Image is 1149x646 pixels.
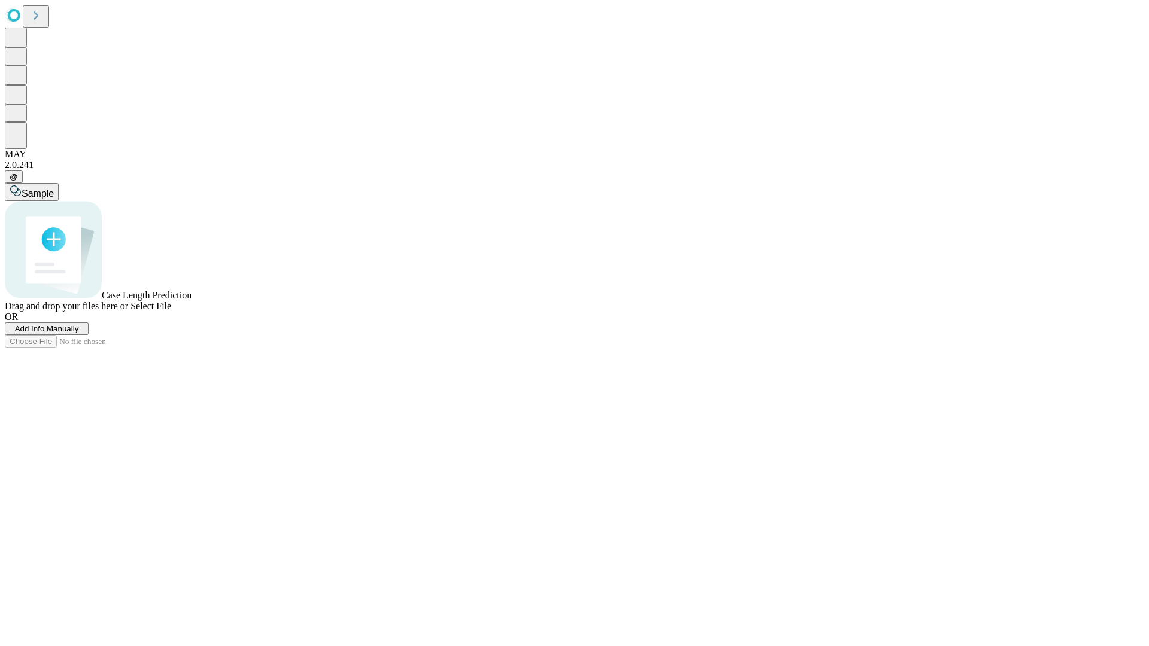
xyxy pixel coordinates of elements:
span: Select File [130,301,171,311]
div: 2.0.241 [5,160,1144,170]
button: Add Info Manually [5,322,89,335]
span: Case Length Prediction [102,290,191,300]
span: @ [10,172,18,181]
button: Sample [5,183,59,201]
span: Drag and drop your files here or [5,301,128,311]
button: @ [5,170,23,183]
div: MAY [5,149,1144,160]
span: Add Info Manually [15,324,79,333]
span: OR [5,312,18,322]
span: Sample [22,188,54,199]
